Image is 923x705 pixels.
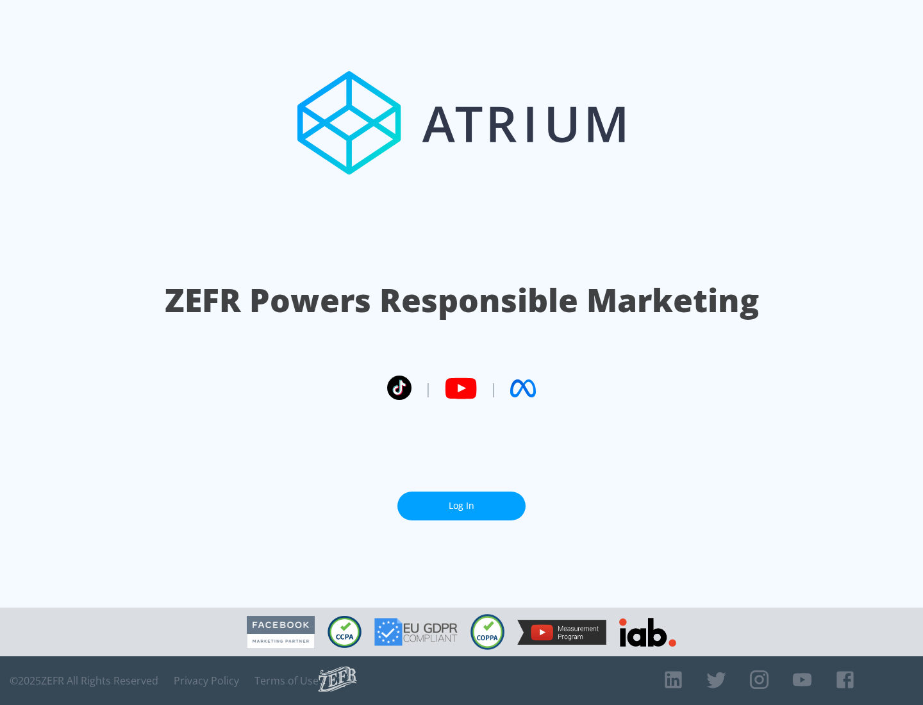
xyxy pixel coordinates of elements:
a: Privacy Policy [174,674,239,687]
a: Log In [397,492,526,520]
span: © 2025 ZEFR All Rights Reserved [10,674,158,687]
img: Facebook Marketing Partner [247,616,315,649]
img: CCPA Compliant [328,616,362,648]
span: | [490,379,497,398]
img: GDPR Compliant [374,618,458,646]
img: YouTube Measurement Program [517,620,606,645]
a: Terms of Use [254,674,319,687]
img: IAB [619,618,676,647]
span: | [424,379,432,398]
img: COPPA Compliant [470,614,504,650]
h1: ZEFR Powers Responsible Marketing [165,278,759,322]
